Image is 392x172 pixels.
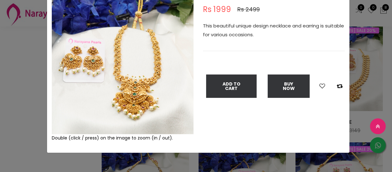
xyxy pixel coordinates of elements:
[335,82,345,90] button: Add to compare
[268,74,310,98] button: Buy Now
[318,82,327,90] button: Add to wishlist
[52,134,193,142] div: Double (click / press) on the image to zoom (in / out).
[203,6,231,13] span: Rs 1999
[203,21,345,39] p: This beautiful unique design necklace and earring is suitable for various occasions.
[237,6,260,13] span: Rs 2499
[206,74,257,98] button: Add To Cart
